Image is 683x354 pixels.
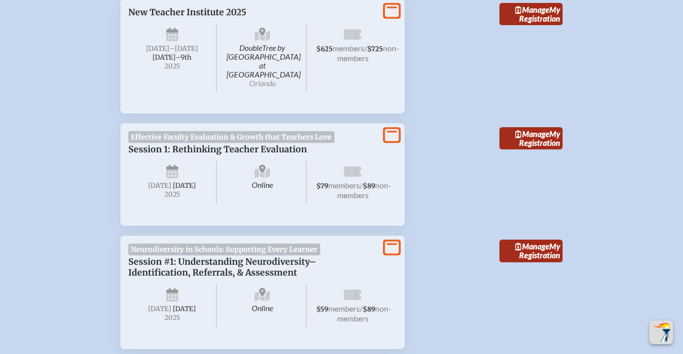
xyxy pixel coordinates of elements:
span: Effective Faculty Evaluation & Growth that Teachers Love [128,131,335,143]
span: members [328,304,360,313]
span: [DATE] [148,305,171,313]
span: non-members [337,180,392,200]
a: ManageMy Registration [499,127,563,150]
button: Scroll Top [649,320,673,344]
span: Online [219,161,307,204]
span: 2025 [136,314,208,321]
span: [DATE] [146,44,169,53]
span: Online [219,284,307,327]
span: $725 [367,45,383,53]
a: ManageMy Registration [499,3,563,26]
span: [DATE]–⁠9th [152,53,191,62]
span: [DATE] [173,305,196,313]
span: [DATE] [148,181,171,190]
span: members [333,43,364,53]
span: members [328,180,360,190]
span: non-members [337,43,400,63]
img: To the top [651,322,671,342]
p: Session 1: Rethinking Teacher Evaluation [128,144,377,155]
span: Neurodiversity in Schools: Supporting Every Learner [128,244,320,255]
span: Manage [515,129,549,139]
span: Manage [515,242,549,251]
a: ManageMy Registration [499,240,563,262]
span: $625 [316,45,333,53]
span: / [360,180,363,190]
span: DoubleTree by [GEOGRAPHIC_DATA] at [GEOGRAPHIC_DATA] [219,24,307,92]
p: New Teacher Institute 2025 [128,7,377,18]
span: 2025 [136,191,208,198]
span: / [360,304,363,313]
span: Orlando [249,78,276,88]
span: Manage [515,5,549,14]
p: Session #1: Understanding Neurodiversity–Identification, Referrals, & Assessment [128,256,377,278]
span: [DATE] [173,181,196,190]
span: / [364,43,367,53]
span: $79 [316,182,328,190]
span: $89 [363,182,375,190]
span: non-members [337,304,392,323]
span: $89 [363,305,375,314]
span: $59 [316,305,328,314]
span: –[DATE] [169,44,198,53]
span: 2025 [136,63,208,70]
